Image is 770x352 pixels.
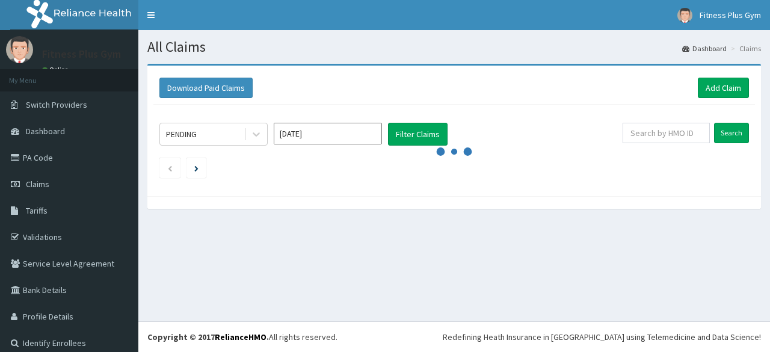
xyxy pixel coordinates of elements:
p: Fitness Plus Gym [42,49,121,60]
a: Online [42,66,71,74]
input: Search [714,123,749,143]
img: User Image [6,36,33,63]
a: Dashboard [682,43,727,54]
button: Download Paid Claims [159,78,253,98]
button: Filter Claims [388,123,448,146]
span: Claims [26,179,49,190]
span: Fitness Plus Gym [700,10,761,20]
h1: All Claims [147,39,761,55]
li: Claims [728,43,761,54]
div: Redefining Heath Insurance in [GEOGRAPHIC_DATA] using Telemedicine and Data Science! [443,331,761,343]
span: Switch Providers [26,99,87,110]
footer: All rights reserved. [138,321,770,352]
a: Add Claim [698,78,749,98]
span: Tariffs [26,205,48,216]
span: Dashboard [26,126,65,137]
strong: Copyright © 2017 . [147,332,269,342]
input: Search by HMO ID [623,123,710,143]
a: Next page [194,162,199,173]
img: User Image [677,8,692,23]
input: Select Month and Year [274,123,382,144]
a: Previous page [167,162,173,173]
div: PENDING [166,128,197,140]
svg: audio-loading [436,134,472,170]
a: RelianceHMO [215,332,266,342]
